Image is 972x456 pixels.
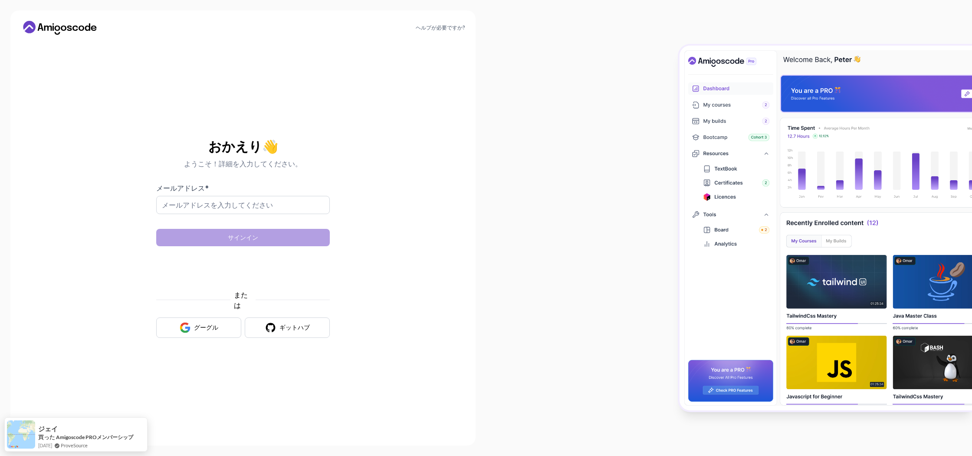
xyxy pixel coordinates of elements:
a: ヘルプが必要ですか? [416,24,465,31]
font: メールアドレス [156,184,205,192]
font: 👋 [260,136,281,157]
font: [DATE] [38,443,52,448]
img: Amigoscodeダッシュボード [680,46,972,410]
button: サインイン [156,229,330,246]
font: グーグル [194,324,218,331]
font: ギットハブ [279,324,310,331]
a: ホームリンク [21,21,99,35]
font: Amigoscode PROメンバーシップ [56,434,133,440]
input: メールアドレスを入力してください [156,196,330,214]
a: ProveSource [61,442,88,449]
font: サインイン [228,234,258,241]
font: ジェイ [38,425,58,433]
a: Amigoscode PROメンバーシップ [56,433,133,441]
font: おかえり [208,139,262,154]
img: provesource ソーシャルプルーフ通知画像 [7,420,35,449]
font: ようこそ！詳細を入力してください。 [184,159,302,168]
font: または [234,291,248,310]
button: ギットハブ [245,317,330,338]
button: グーグル [156,317,241,338]
font: 買った [38,433,55,440]
iframe: hCaptcha セキュリティ チャレンジのチェックボックスを含むウィジェット [177,251,309,284]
